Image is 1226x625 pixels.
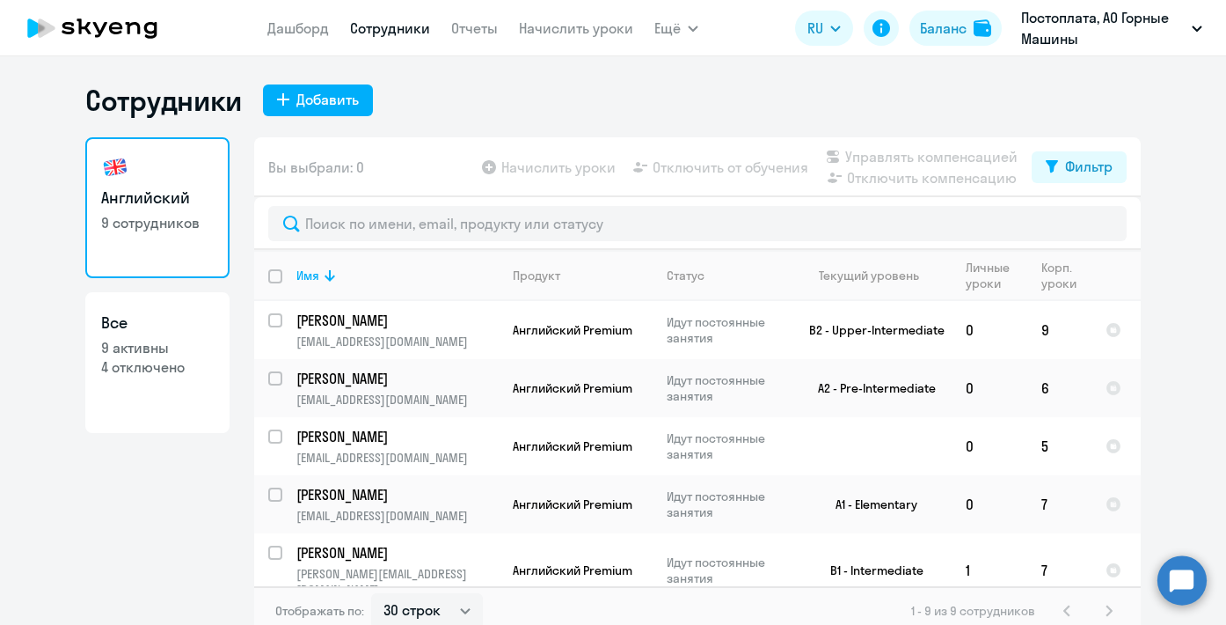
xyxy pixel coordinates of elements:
[296,311,498,330] a: [PERSON_NAME]
[296,268,498,283] div: Имя
[1027,533,1091,607] td: 7
[519,19,633,37] a: Начислить уроки
[1065,156,1113,177] div: Фильтр
[788,359,952,417] td: A2 - Pre-Intermediate
[85,292,230,433] a: Все9 активны4 отключено
[513,438,632,454] span: Английский Premium
[296,311,495,330] p: [PERSON_NAME]
[85,83,242,118] h1: Сотрудники
[296,427,495,446] p: [PERSON_NAME]
[788,533,952,607] td: B1 - Intermediate
[667,555,787,586] p: Идут постоянные занятия
[350,19,430,37] a: Сотрудники
[654,18,681,39] span: Ещё
[952,475,1027,533] td: 0
[667,489,787,520] p: Идут постоянные занятия
[1027,301,1091,359] td: 9
[920,18,967,39] div: Баланс
[513,496,632,512] span: Английский Premium
[1027,417,1091,475] td: 5
[296,543,495,562] p: [PERSON_NAME]
[974,19,991,37] img: balance
[952,301,1027,359] td: 0
[667,268,704,283] div: Статус
[819,268,919,283] div: Текущий уровень
[1041,260,1091,291] div: Корп. уроки
[101,153,129,181] img: english
[296,543,498,562] a: [PERSON_NAME]
[952,359,1027,417] td: 0
[101,187,214,210] h3: Английский
[296,485,498,504] a: [PERSON_NAME]
[1041,260,1079,291] div: Корп. уроки
[101,312,214,335] h3: Все
[296,485,495,504] p: [PERSON_NAME]
[296,268,319,283] div: Имя
[667,430,787,462] p: Идут постоянные занятия
[268,157,364,178] span: Вы выбрали: 0
[296,369,495,388] p: [PERSON_NAME]
[513,322,632,338] span: Английский Premium
[513,268,560,283] div: Продукт
[513,268,652,283] div: Продукт
[667,314,787,346] p: Идут постоянные занятия
[296,508,498,524] p: [EMAIL_ADDRESS][DOMAIN_NAME]
[296,89,359,110] div: Добавить
[952,417,1027,475] td: 0
[788,301,952,359] td: B2 - Upper-Intermediate
[296,369,498,388] a: [PERSON_NAME]
[966,260,1026,291] div: Личные уроки
[1027,359,1091,417] td: 6
[296,427,498,446] a: [PERSON_NAME]
[268,206,1127,241] input: Поиск по имени, email, продукту или статусу
[1012,7,1211,49] button: Постоплата, АО Горные Машины
[263,85,373,116] button: Добавить
[788,475,952,533] td: A1 - Elementary
[275,603,364,619] span: Отображать по:
[795,11,853,46] button: RU
[802,268,951,283] div: Текущий уровень
[101,357,214,377] p: 4 отключено
[911,603,1035,619] span: 1 - 9 из 9 сотрудников
[667,268,787,283] div: Статус
[654,11,698,46] button: Ещё
[952,533,1027,607] td: 1
[1021,7,1185,49] p: Постоплата, АО Горные Машины
[296,450,498,466] p: [EMAIL_ADDRESS][DOMAIN_NAME]
[101,213,214,232] p: 9 сотрудников
[267,19,329,37] a: Дашборд
[101,338,214,357] p: 9 активны
[1032,151,1127,183] button: Фильтр
[1027,475,1091,533] td: 7
[451,19,498,37] a: Отчеты
[296,566,498,598] p: [PERSON_NAME][EMAIL_ADDRESS][DOMAIN_NAME]
[966,260,1015,291] div: Личные уроки
[85,137,230,278] a: Английский9 сотрудников
[296,392,498,408] p: [EMAIL_ADDRESS][DOMAIN_NAME]
[296,334,498,349] p: [EMAIL_ADDRESS][DOMAIN_NAME]
[667,372,787,404] p: Идут постоянные занятия
[807,18,823,39] span: RU
[513,380,632,396] span: Английский Premium
[909,11,1002,46] button: Балансbalance
[513,562,632,578] span: Английский Premium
